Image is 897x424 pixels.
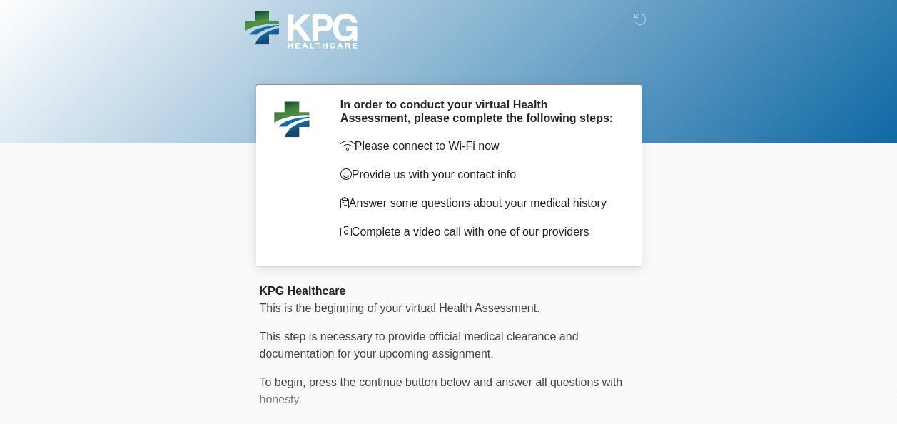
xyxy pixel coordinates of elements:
h1: ‎ ‎ ‎ [249,51,649,78]
h2: In order to conduct your virtual Health Assessment, please complete the following steps: [340,98,617,125]
img: Agent Avatar [270,98,313,141]
p: Answer some questions about your medical history [340,195,617,212]
span: This step is necessary to provide official medical clearance and documentation for your upcoming ... [260,330,579,360]
p: Provide us with your contact info [340,166,617,183]
span: This is the beginning of your virtual Health Assessment. [260,302,540,314]
div: KPG Healthcare [260,283,638,300]
p: Complete a video call with one of our providers [340,223,617,241]
img: KPG Healthcare Logo [245,11,358,49]
span: To begin, ﻿﻿﻿﻿﻿﻿﻿﻿﻿﻿﻿﻿﻿﻿﻿﻿﻿press the continue button below and answer all questions with honesty. [260,376,623,405]
p: Please connect to Wi-Fi now [340,138,617,155]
